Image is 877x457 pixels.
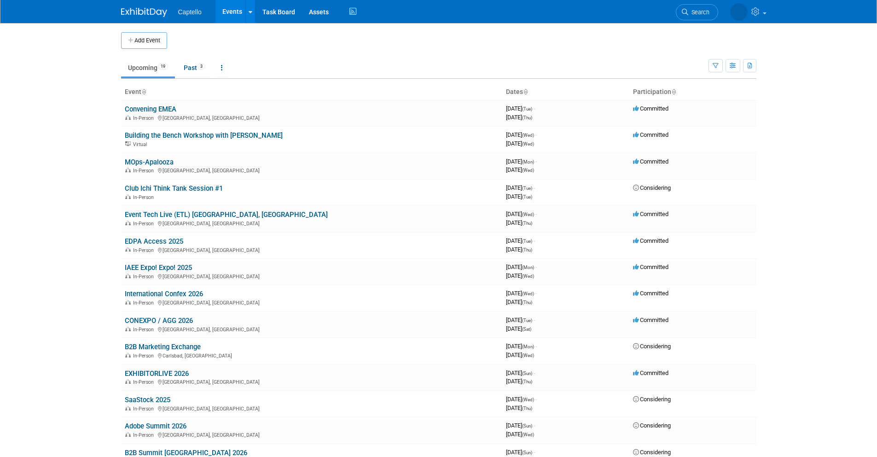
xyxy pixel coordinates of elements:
span: In-Person [133,274,157,280]
div: [GEOGRAPHIC_DATA], [GEOGRAPHIC_DATA] [125,219,499,227]
span: [DATE] [506,378,532,385]
img: In-Person Event [125,379,131,384]
img: In-Person Event [125,432,131,437]
span: (Sun) [522,423,532,428]
span: Committed [633,158,668,165]
span: [DATE] [506,422,535,429]
div: [GEOGRAPHIC_DATA], [GEOGRAPHIC_DATA] [125,114,499,121]
span: [DATE] [506,114,532,121]
span: [DATE] [506,343,537,350]
span: Committed [633,131,668,138]
span: Committed [633,211,668,217]
span: (Thu) [522,406,532,411]
span: [DATE] [506,352,534,358]
img: In-Person Event [125,406,131,410]
span: [DATE] [506,272,534,279]
img: In-Person Event [125,221,131,225]
span: (Wed) [522,212,534,217]
span: (Sun) [522,450,532,455]
div: [GEOGRAPHIC_DATA], [GEOGRAPHIC_DATA] [125,404,499,412]
a: Past3 [177,59,212,76]
span: In-Person [133,194,157,200]
span: Committed [633,105,668,112]
span: [DATE] [506,131,537,138]
span: (Mon) [522,265,534,270]
div: [GEOGRAPHIC_DATA], [GEOGRAPHIC_DATA] [125,431,499,438]
span: Considering [633,184,671,191]
span: In-Person [133,115,157,121]
a: EXHIBITORLIVE 2026 [125,369,189,378]
span: [DATE] [506,396,537,403]
img: In-Person Event [125,168,131,172]
div: [GEOGRAPHIC_DATA], [GEOGRAPHIC_DATA] [125,299,499,306]
span: [DATE] [506,325,531,332]
span: - [535,131,537,138]
span: [DATE] [506,449,535,456]
a: International Confex 2026 [125,290,203,298]
th: Dates [502,84,629,100]
span: Captello [178,8,202,16]
span: (Wed) [522,291,534,296]
span: (Thu) [522,115,532,120]
img: Mackenzie Hood [730,3,748,21]
span: [DATE] [506,158,537,165]
span: (Wed) [522,432,534,437]
img: Virtual Event [125,141,131,146]
a: Sort by Start Date [523,88,528,95]
div: Carlsbad, [GEOGRAPHIC_DATA] [125,352,499,359]
div: [GEOGRAPHIC_DATA], [GEOGRAPHIC_DATA] [125,378,499,385]
span: [DATE] [506,237,535,244]
span: In-Person [133,379,157,385]
span: [DATE] [506,246,532,253]
a: Sort by Participation Type [671,88,676,95]
span: Considering [633,422,671,429]
a: B2B Summit [GEOGRAPHIC_DATA] 2026 [125,449,247,457]
a: Event Tech Live (ETL) [GEOGRAPHIC_DATA], [GEOGRAPHIC_DATA] [125,211,328,219]
div: [GEOGRAPHIC_DATA], [GEOGRAPHIC_DATA] [125,325,499,333]
span: (Tue) [522,194,532,199]
span: [DATE] [506,105,535,112]
button: Add Event [121,32,167,49]
span: - [534,316,535,323]
span: (Thu) [522,379,532,384]
span: (Thu) [522,221,532,226]
span: In-Person [133,300,157,306]
span: Committed [633,290,668,297]
span: (Mon) [522,344,534,349]
img: ExhibitDay [121,8,167,17]
img: In-Person Event [125,247,131,252]
a: Upcoming19 [121,59,175,76]
th: Participation [629,84,756,100]
span: - [535,343,537,350]
span: (Tue) [522,106,532,111]
span: - [535,158,537,165]
span: [DATE] [506,184,535,191]
img: In-Person Event [125,115,131,120]
span: (Thu) [522,300,532,305]
span: [DATE] [506,219,532,226]
span: In-Person [133,327,157,333]
span: (Sun) [522,371,532,376]
span: - [535,290,537,297]
span: Considering [633,449,671,456]
span: (Wed) [522,274,534,279]
span: (Wed) [522,168,534,173]
span: [DATE] [506,431,534,438]
div: [GEOGRAPHIC_DATA], [GEOGRAPHIC_DATA] [125,246,499,253]
span: 19 [158,63,168,70]
span: (Thu) [522,247,532,252]
span: In-Person [133,406,157,412]
span: (Wed) [522,133,534,138]
a: MOps-Apalooza [125,158,174,166]
img: In-Person Event [125,194,131,199]
a: Club Ichi Think Tank Session #1 [125,184,223,193]
a: CONEXPO / AGG 2026 [125,316,193,325]
a: Building the Bench Workshop with [PERSON_NAME] [125,131,283,140]
img: In-Person Event [125,353,131,357]
span: Considering [633,343,671,350]
span: (Tue) [522,239,532,244]
span: [DATE] [506,299,532,305]
span: (Tue) [522,318,532,323]
span: Considering [633,396,671,403]
img: In-Person Event [125,274,131,278]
